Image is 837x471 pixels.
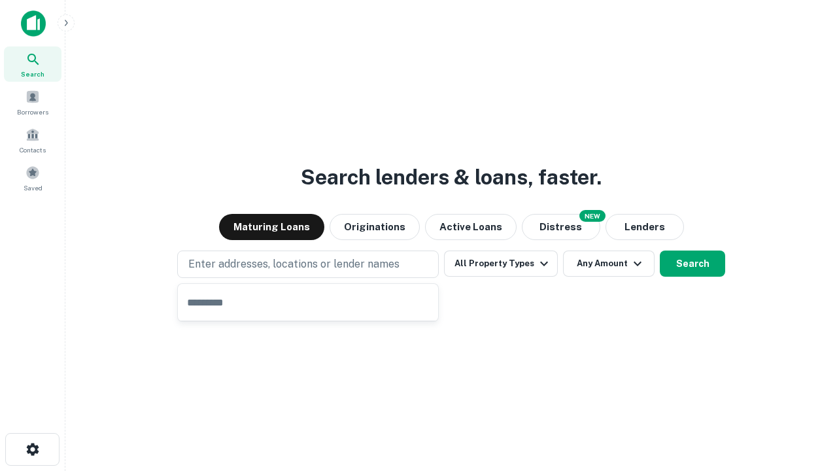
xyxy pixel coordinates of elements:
button: Any Amount [563,251,655,277]
a: Search [4,46,61,82]
iframe: Chat Widget [772,366,837,429]
span: Saved [24,183,43,193]
a: Borrowers [4,84,61,120]
button: All Property Types [444,251,558,277]
a: Saved [4,160,61,196]
p: Enter addresses, locations or lender names [188,256,400,272]
span: Borrowers [17,107,48,117]
span: Contacts [20,145,46,155]
h3: Search lenders & loans, faster. [301,162,602,193]
button: Search distressed loans with lien and other non-mortgage details. [522,214,600,240]
img: capitalize-icon.png [21,10,46,37]
button: Enter addresses, locations or lender names [177,251,439,278]
button: Lenders [606,214,684,240]
button: Active Loans [425,214,517,240]
span: Search [21,69,44,79]
button: Search [660,251,725,277]
button: Originations [330,214,420,240]
div: NEW [579,210,606,222]
button: Maturing Loans [219,214,324,240]
a: Contacts [4,122,61,158]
